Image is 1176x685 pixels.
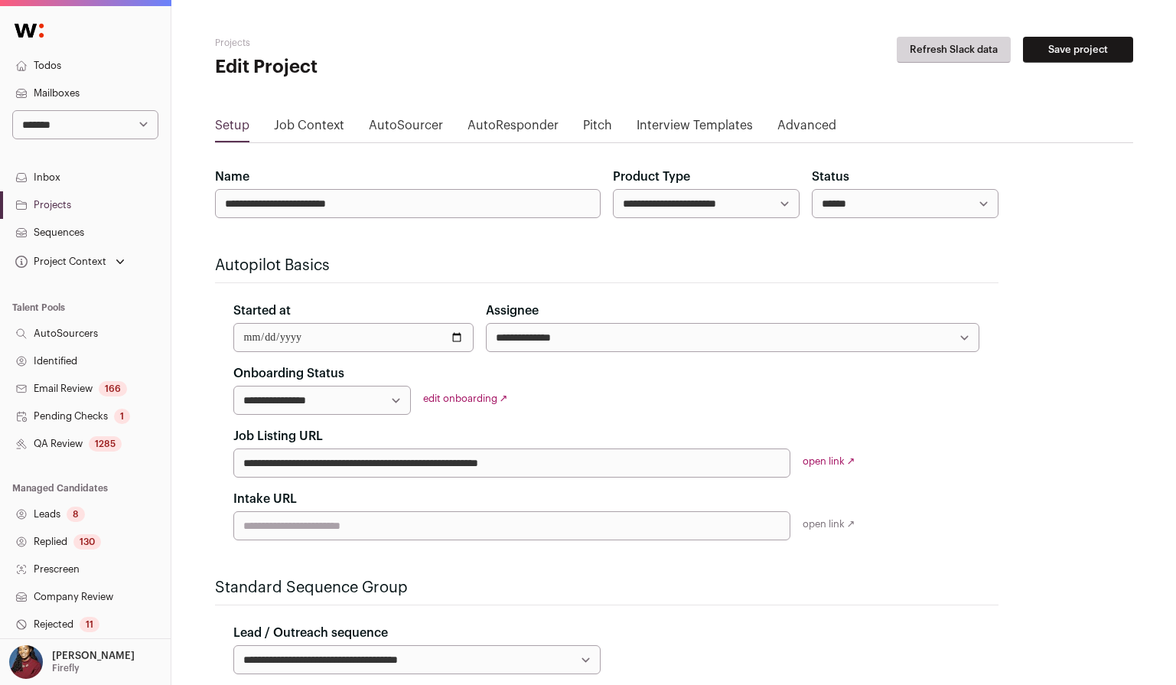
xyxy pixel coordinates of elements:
p: [PERSON_NAME] [52,650,135,662]
div: Project Context [12,256,106,268]
h2: Projects [215,37,521,49]
label: Name [215,168,249,186]
label: Product Type [613,168,690,186]
button: Open dropdown [12,251,128,272]
a: Setup [215,116,249,141]
div: 1285 [89,436,122,452]
img: Wellfound [6,15,52,46]
label: Started at [233,302,291,320]
h2: Autopilot Basics [215,255,998,276]
h1: Edit Project [215,55,521,80]
p: Firefly [52,662,80,674]
button: Save project [1023,37,1133,63]
a: Interview Templates [637,116,753,141]
label: Assignee [486,302,539,320]
label: Job Listing URL [233,427,323,445]
a: Job Context [274,116,344,141]
a: AutoSourcer [369,116,443,141]
a: open link ↗ [803,456,855,466]
button: Open dropdown [6,645,138,679]
label: Intake URL [233,490,297,508]
a: edit onboarding ↗ [423,393,508,403]
button: Refresh Slack data [897,37,1011,63]
label: Onboarding Status [233,364,344,383]
div: 130 [73,534,101,550]
img: 10010497-medium_jpg [9,645,43,679]
div: 11 [80,617,99,632]
a: AutoResponder [467,116,559,141]
div: 166 [99,381,127,396]
div: 8 [67,507,85,522]
div: 1 [114,409,130,424]
h2: Standard Sequence Group [215,577,998,599]
label: Lead / Outreach sequence [233,624,388,642]
a: Advanced [777,116,836,141]
a: Pitch [583,116,612,141]
label: Status [812,168,849,186]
